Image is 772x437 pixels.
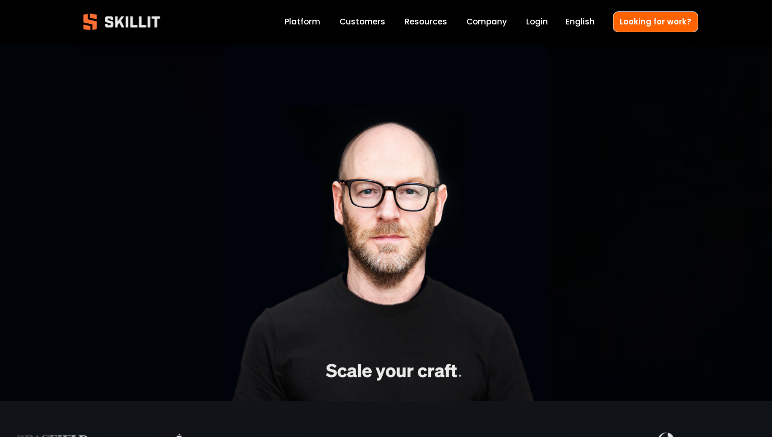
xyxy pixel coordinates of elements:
a: Company [466,15,507,29]
a: Looking for work? [613,11,698,32]
a: folder dropdown [404,15,447,29]
a: Customers [339,15,385,29]
a: Login [526,15,548,29]
div: language picker [566,15,595,29]
img: Skillit [74,6,169,37]
span: Resources [404,16,447,28]
a: Platform [284,15,320,29]
span: English [566,16,595,28]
